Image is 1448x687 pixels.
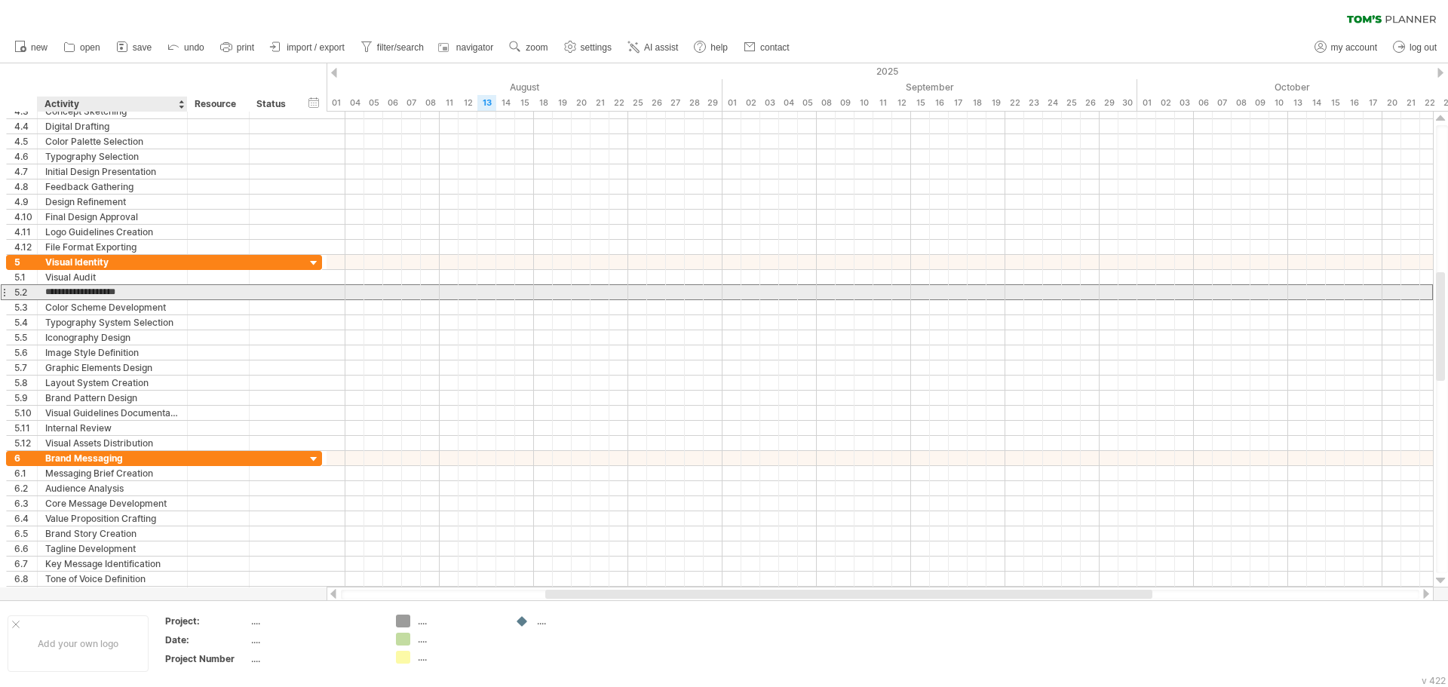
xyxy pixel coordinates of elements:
[14,285,37,299] div: 5.2
[1401,95,1420,111] div: Tuesday, 21 October 2025
[80,42,100,53] span: open
[624,38,683,57] a: AI assist
[14,391,37,405] div: 5.9
[666,95,685,111] div: Wednesday, 27 August 2025
[1410,42,1437,53] span: log out
[14,270,37,284] div: 5.1
[440,95,459,111] div: Monday, 11 August 2025
[418,651,500,664] div: ....
[45,225,179,239] div: Logo Guidelines Creation
[45,195,179,209] div: Design Refinement
[251,633,378,646] div: ....
[14,421,37,435] div: 5.11
[45,451,179,465] div: Brand Messaging
[537,615,619,627] div: ....
[418,633,500,646] div: ....
[1062,95,1081,111] div: Thursday, 25 September 2025
[14,315,37,330] div: 5.4
[14,436,37,450] div: 5.12
[1043,95,1062,111] div: Wednesday, 24 September 2025
[402,95,421,111] div: Thursday, 7 August 2025
[287,42,345,53] span: import / export
[1364,95,1382,111] div: Friday, 17 October 2025
[251,615,378,627] div: ....
[327,95,345,111] div: Friday, 1 August 2025
[14,149,37,164] div: 4.6
[1232,95,1250,111] div: Wednesday, 8 October 2025
[31,42,48,53] span: new
[1213,95,1232,111] div: Tuesday, 7 October 2025
[14,119,37,133] div: 4.4
[1420,95,1439,111] div: Wednesday, 22 October 2025
[1100,95,1118,111] div: Monday, 29 September 2025
[8,615,149,672] div: Add your own logo
[45,179,179,194] div: Feedback Gathering
[685,95,704,111] div: Thursday, 28 August 2025
[60,38,105,57] a: open
[740,38,794,57] a: contact
[873,95,892,111] div: Thursday, 11 September 2025
[164,38,209,57] a: undo
[45,210,179,224] div: Final Design Approval
[14,451,37,465] div: 6
[14,164,37,179] div: 4.7
[45,526,179,541] div: Brand Story Creation
[112,38,156,57] a: save
[364,95,383,111] div: Tuesday, 5 August 2025
[237,42,254,53] span: print
[553,95,572,111] div: Tuesday, 19 August 2025
[1422,675,1446,686] div: v 422
[496,95,515,111] div: Thursday, 14 August 2025
[45,391,179,405] div: Brand Pattern Design
[14,557,37,571] div: 6.7
[11,38,52,57] a: new
[572,95,591,111] div: Wednesday, 20 August 2025
[45,572,179,586] div: Tone of Voice Definition
[14,526,37,541] div: 6.5
[45,587,179,601] div: Messaging Hierarchy Establishment
[456,42,493,53] span: navigator
[45,541,179,556] div: Tagline Development
[45,330,179,345] div: Iconography Design
[266,38,349,57] a: import / export
[968,95,986,111] div: Thursday, 18 September 2025
[1311,38,1382,57] a: my account
[986,95,1005,111] div: Friday, 19 September 2025
[1137,95,1156,111] div: Wednesday, 1 October 2025
[14,300,37,314] div: 5.3
[45,360,179,375] div: Graphic Elements Design
[45,345,179,360] div: Image Style Definition
[377,42,424,53] span: filter/search
[1156,95,1175,111] div: Thursday, 2 October 2025
[421,95,440,111] div: Friday, 8 August 2025
[345,95,364,111] div: Monday, 4 August 2025
[45,376,179,390] div: Layout System Creation
[165,652,248,665] div: Project Number
[133,42,152,53] span: save
[515,95,534,111] div: Friday, 15 August 2025
[581,42,612,53] span: settings
[690,38,732,57] a: help
[165,615,248,627] div: Project:
[1005,95,1024,111] div: Monday, 22 September 2025
[45,255,179,269] div: Visual Identity
[609,95,628,111] div: Friday, 22 August 2025
[436,38,498,57] a: navigator
[1250,95,1269,111] div: Thursday, 9 October 2025
[1194,95,1213,111] div: Monday, 6 October 2025
[949,95,968,111] div: Wednesday, 17 September 2025
[45,421,179,435] div: Internal Review
[45,315,179,330] div: Typography System Selection
[644,42,678,53] span: AI assist
[45,240,179,254] div: File Format Exporting
[1269,95,1288,111] div: Friday, 10 October 2025
[505,38,552,57] a: zoom
[1024,95,1043,111] div: Tuesday, 23 September 2025
[1288,95,1307,111] div: Monday, 13 October 2025
[195,97,241,112] div: Resource
[14,225,37,239] div: 4.11
[911,95,930,111] div: Monday, 15 September 2025
[459,95,477,111] div: Tuesday, 12 August 2025
[1382,95,1401,111] div: Monday, 20 October 2025
[45,466,179,480] div: Messaging Brief Creation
